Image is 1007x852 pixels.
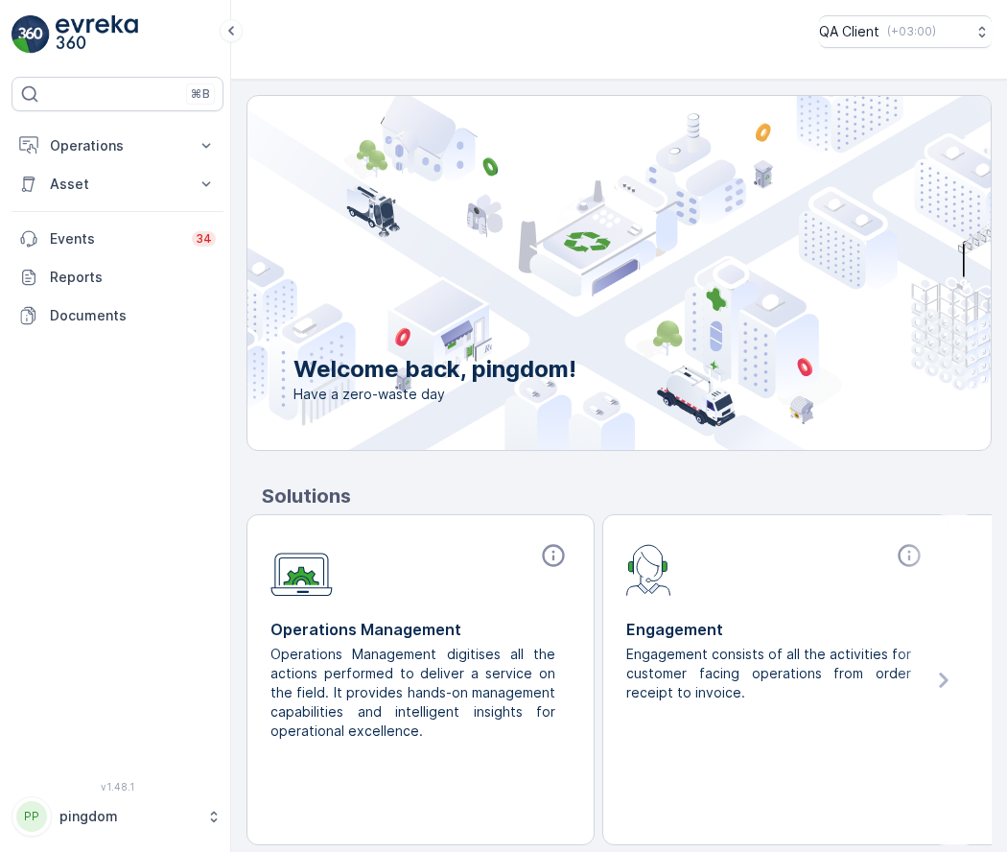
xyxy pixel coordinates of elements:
img: city illustration [161,96,991,450]
p: Engagement [626,618,926,641]
img: logo_light-DOdMpM7g.png [56,15,138,54]
p: Solutions [262,482,992,510]
div: PP [16,801,47,832]
p: Operations Management [270,618,571,641]
p: Welcome back, pingdom! [293,354,576,385]
img: module-icon [270,542,333,597]
button: Asset [12,165,223,203]
button: PPpingdom [12,796,223,837]
img: logo [12,15,50,54]
p: 34 [196,231,212,247]
a: Reports [12,258,223,296]
p: pingdom [59,807,197,826]
span: v 1.48.1 [12,781,223,793]
p: Events [50,229,180,248]
p: ⌘B [191,86,210,102]
p: QA Client [819,22,879,41]
p: Asset [50,175,185,194]
a: Events34 [12,220,223,258]
p: Documents [50,306,216,325]
p: Reports [50,268,216,287]
a: Documents [12,296,223,335]
p: Engagement consists of all the activities for customer facing operations from order receipt to in... [626,645,911,702]
span: Have a zero-waste day [293,385,576,404]
img: module-icon [626,542,671,596]
button: QA Client(+03:00) [819,15,992,48]
button: Operations [12,127,223,165]
p: Operations Management digitises all the actions performed to deliver a service on the field. It p... [270,645,555,741]
p: ( +03:00 ) [887,24,936,39]
p: Operations [50,136,185,155]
